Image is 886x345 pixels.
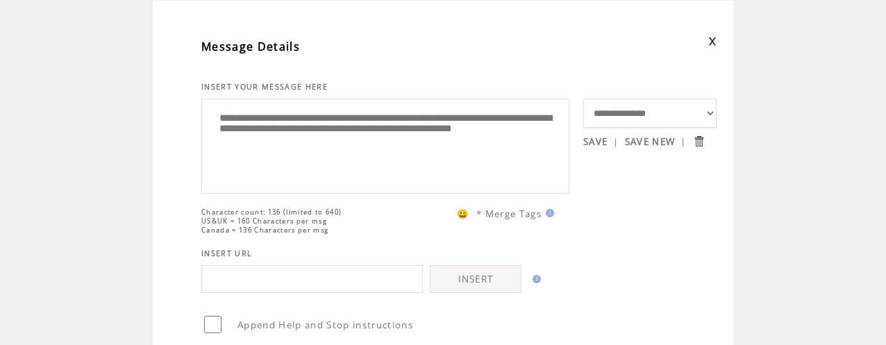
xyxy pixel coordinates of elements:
[583,135,608,148] a: SAVE
[201,226,328,235] span: Canada = 136 Characters per msg
[528,275,541,283] img: help.gif
[201,82,328,92] span: INSERT YOUR MESSAGE HERE
[542,209,554,217] img: help.gif
[625,135,676,148] a: SAVE NEW
[201,208,342,217] span: Character count: 136 (limited to 640)
[430,265,521,293] a: INSERT
[692,135,705,148] input: Submit
[613,135,619,148] span: |
[201,39,300,54] span: Message Details
[201,217,327,226] span: US&UK = 160 Characters per msg
[680,135,686,148] span: |
[457,208,469,220] span: 😀
[237,319,413,331] span: Append Help and Stop instructions
[201,249,252,258] span: INSERT URL
[476,208,542,220] span: * Merge Tags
